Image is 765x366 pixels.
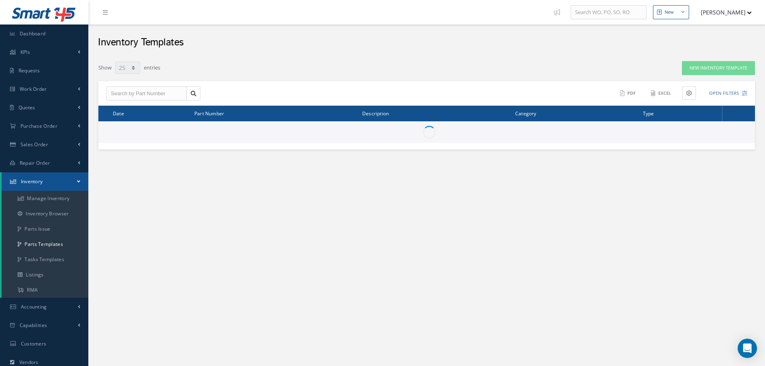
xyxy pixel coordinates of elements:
button: New [653,5,689,19]
span: Purchase Order [20,123,57,129]
a: New Inventory Template [682,61,755,75]
a: Manage Inventory [2,191,88,206]
span: Part Number [194,109,224,117]
a: Parts Issue [2,221,88,237]
div: Open Intercom Messenger [738,339,757,358]
a: Inventory Browser [2,206,88,221]
span: Description [362,109,389,117]
div: New [665,9,674,16]
button: Excel [647,86,676,100]
span: Type [643,109,654,117]
span: Vendors [19,359,39,366]
span: Capabilities [20,322,47,329]
input: Search WO, PO, SO, RO [571,5,647,20]
button: Open Filters [702,87,747,100]
a: Tasks Templates [2,252,88,267]
button: PDF [616,86,641,100]
span: Requests [18,67,40,74]
span: Quotes [18,104,35,111]
span: KPIs [20,49,30,55]
span: Inventory [21,178,43,185]
a: Parts Templates [2,237,88,252]
a: Listings [2,267,88,282]
span: Date [113,109,124,117]
a: Inventory [2,172,88,191]
a: RMA [2,282,88,298]
span: Work Order [20,86,47,92]
button: [PERSON_NAME] [693,4,752,20]
span: Accounting [21,303,47,310]
h2: Inventory Templates [98,37,184,49]
label: Show [98,61,112,72]
span: Customers [21,340,47,347]
span: Dashboard [20,30,46,37]
span: Repair Order [20,159,50,166]
label: entries [144,61,160,72]
span: Category [515,109,537,117]
span: Sales Order [20,141,48,148]
input: Search by Part Number [106,86,187,101]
